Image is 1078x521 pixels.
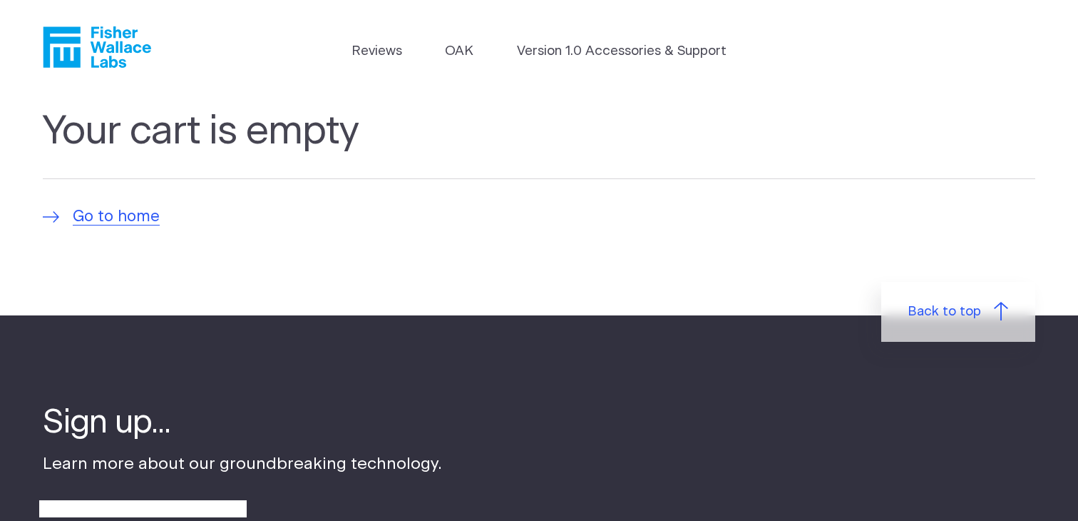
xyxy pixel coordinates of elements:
[43,401,442,445] h4: Sign up...
[351,41,402,61] a: Reviews
[908,302,981,322] span: Back to top
[73,206,160,229] span: Go to home
[43,108,1035,179] h1: Your cart is empty
[445,41,473,61] a: OAK
[881,282,1035,342] a: Back to top
[43,206,160,229] a: Go to home
[517,41,727,61] a: Version 1.0 Accessories & Support
[43,26,151,68] a: Fisher Wallace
